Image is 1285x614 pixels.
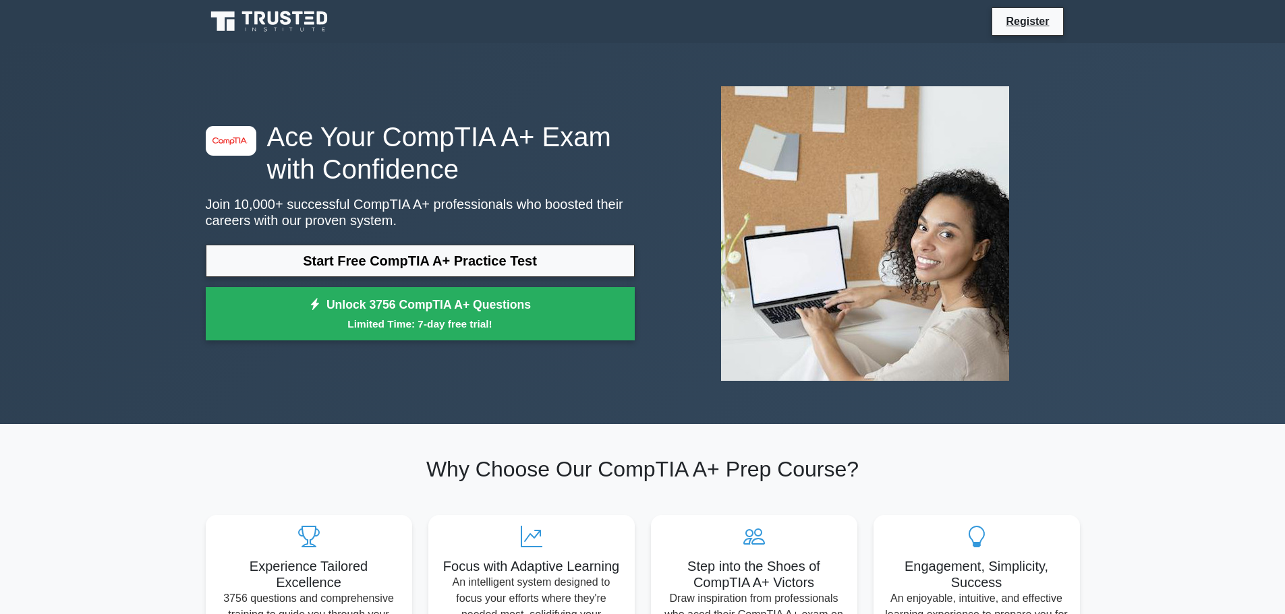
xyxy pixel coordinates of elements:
[884,558,1069,590] h5: Engagement, Simplicity, Success
[662,558,847,590] h5: Step into the Shoes of CompTIA A+ Victors
[223,316,618,332] small: Limited Time: 7-day free trial!
[206,456,1080,482] h2: Why Choose Our CompTIA A+ Prep Course?
[206,287,635,341] a: Unlock 3756 CompTIA A+ QuestionsLimited Time: 7-day free trial!
[217,558,401,590] h5: Experience Tailored Excellence
[439,558,624,574] h5: Focus with Adaptive Learning
[206,196,635,228] p: Join 10,000+ successful CompTIA A+ professionals who boosted their careers with our proven system.
[206,121,635,185] h1: Ace Your CompTIA A+ Exam with Confidence
[206,245,635,277] a: Start Free CompTIA A+ Practice Test
[998,13,1057,30] a: Register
